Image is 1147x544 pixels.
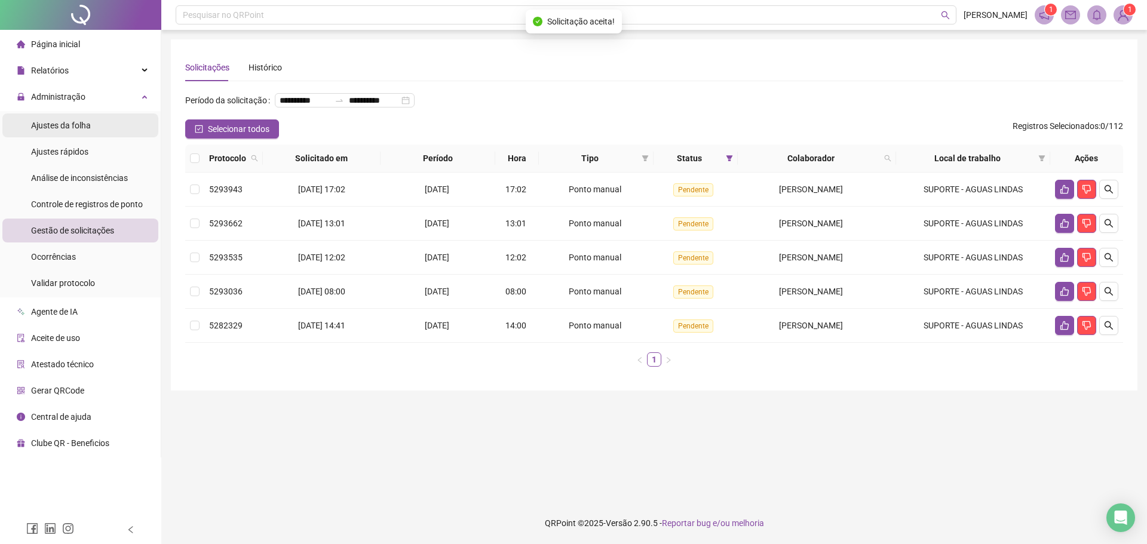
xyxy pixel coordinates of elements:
[209,219,243,228] span: 5293662
[425,219,449,228] span: [DATE]
[31,386,84,395] span: Gerar QRCode
[505,321,526,330] span: 14:00
[896,207,1050,241] td: SUPORTE - AGUAS LINDAS
[1060,253,1069,262] span: like
[633,352,647,367] li: Página anterior
[896,275,1050,309] td: SUPORTE - AGUAS LINDAS
[648,353,661,366] a: 1
[425,185,449,194] span: [DATE]
[673,183,713,196] span: Pendente
[882,149,894,167] span: search
[31,226,114,235] span: Gestão de solicitações
[658,152,720,165] span: Status
[1091,10,1102,20] span: bell
[17,93,25,101] span: lock
[1049,5,1053,14] span: 1
[31,92,85,102] span: Administração
[533,17,542,26] span: check-circle
[1060,287,1069,296] span: like
[298,185,345,194] span: [DATE] 17:02
[673,251,713,265] span: Pendente
[1013,119,1123,139] span: : 0 / 112
[726,155,733,162] span: filter
[1065,10,1076,20] span: mail
[31,333,80,343] span: Aceite de uso
[17,439,25,447] span: gift
[335,96,344,105] span: swap-right
[665,356,672,364] span: right
[298,321,345,330] span: [DATE] 14:41
[673,217,713,230] span: Pendente
[1106,503,1135,532] div: Open Intercom Messenger
[251,155,258,162] span: search
[1060,185,1069,194] span: like
[127,525,135,534] span: left
[896,173,1050,207] td: SUPORTE - AGUAS LINDAS
[17,413,25,421] span: info-circle
[185,119,279,139] button: Selecionar todos
[17,360,25,368] span: solution
[1114,6,1132,24] img: 88641
[249,149,260,167] span: search
[1104,219,1114,228] span: search
[633,352,647,367] button: left
[569,219,621,228] span: Ponto manual
[17,386,25,395] span: qrcode
[1045,4,1057,16] sup: 1
[547,15,615,28] span: Solicitação aceita!
[195,125,203,133] span: check-square
[642,155,649,162] span: filter
[1124,4,1136,16] sup: Atualize o seu contato no menu Meus Dados
[263,145,381,173] th: Solicitado em
[673,319,713,333] span: Pendente
[662,518,764,528] span: Reportar bug e/ou melhoria
[1036,149,1048,167] span: filter
[31,359,94,369] span: Atestado técnico
[298,253,345,262] span: [DATE] 12:02
[209,152,246,165] span: Protocolo
[1060,219,1069,228] span: like
[31,252,76,262] span: Ocorrências
[569,253,621,262] span: Ponto manual
[779,253,843,262] span: [PERSON_NAME]
[31,199,143,209] span: Controle de registros de ponto
[381,145,496,173] th: Período
[569,185,621,194] span: Ponto manual
[185,91,275,110] label: Período da solicitação
[31,147,88,156] span: Ajustes rápidos
[636,356,643,364] span: left
[1104,287,1114,296] span: search
[1082,287,1091,296] span: dislike
[31,66,69,75] span: Relatórios
[606,518,632,528] span: Versão
[209,287,243,296] span: 5293036
[62,523,74,534] span: instagram
[661,352,676,367] button: right
[884,155,891,162] span: search
[505,253,526,262] span: 12:02
[335,96,344,105] span: to
[26,523,38,534] span: facebook
[673,285,713,299] span: Pendente
[425,287,449,296] span: [DATE]
[17,334,25,342] span: audit
[31,39,80,49] span: Página inicial
[31,121,91,130] span: Ajustes da folha
[31,412,91,422] span: Central de ajuda
[1038,155,1045,162] span: filter
[425,321,449,330] span: [DATE]
[639,149,651,167] span: filter
[964,8,1028,21] span: [PERSON_NAME]
[505,219,526,228] span: 13:01
[31,278,95,288] span: Validar protocolo
[298,287,345,296] span: [DATE] 08:00
[779,287,843,296] span: [PERSON_NAME]
[661,352,676,367] li: Próxima página
[505,287,526,296] span: 08:00
[896,309,1050,343] td: SUPORTE - AGUAS LINDAS
[17,66,25,75] span: file
[44,523,56,534] span: linkedin
[723,149,735,167] span: filter
[779,219,843,228] span: [PERSON_NAME]
[249,61,282,74] div: Histórico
